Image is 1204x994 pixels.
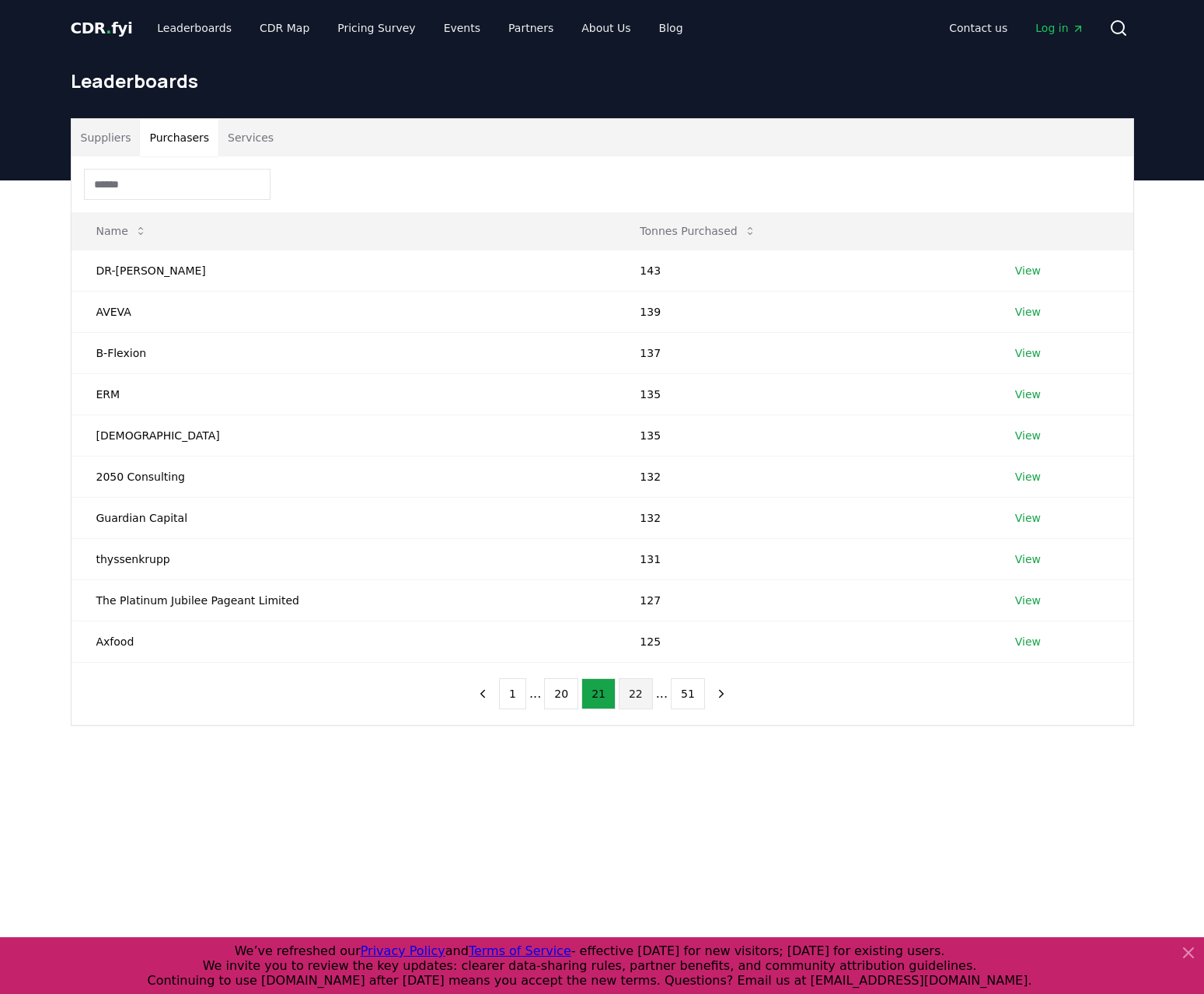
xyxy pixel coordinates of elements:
td: thyssenkrupp [72,538,616,579]
a: CDR Map [247,14,322,42]
a: Partners [496,14,566,42]
button: Name [84,215,159,247]
td: 131 [615,538,989,579]
a: View [1015,345,1041,361]
nav: Main [937,14,1096,42]
td: 139 [615,291,989,332]
button: Services [218,119,283,156]
td: [DEMOGRAPHIC_DATA] [72,415,616,456]
a: About Us [569,14,643,42]
li: ... [656,684,668,703]
a: View [1015,593,1041,608]
td: 137 [615,332,989,373]
button: 20 [544,678,578,709]
a: Pricing Survey [325,14,428,42]
a: Leaderboards [145,14,244,42]
a: Blog [647,14,696,42]
button: next page [708,678,735,709]
a: View [1015,304,1041,320]
td: 143 [615,250,989,291]
td: 125 [615,621,989,662]
a: Events [431,14,493,42]
a: View [1015,263,1041,278]
button: 51 [671,678,705,709]
td: DR-[PERSON_NAME] [72,250,616,291]
span: . [106,19,111,37]
td: 132 [615,497,989,538]
h1: Leaderboards [71,68,1134,93]
a: View [1015,387,1041,402]
td: AVEVA [72,291,616,332]
button: previous page [469,678,496,709]
a: Contact us [937,14,1020,42]
a: Log in [1023,14,1096,42]
nav: Main [145,14,695,42]
a: View [1015,428,1041,443]
button: 22 [619,678,653,709]
td: 135 [615,415,989,456]
span: Log in [1035,20,1084,36]
td: B-Flexion [72,332,616,373]
a: View [1015,510,1041,526]
a: View [1015,551,1041,567]
a: CDR.fyi [71,17,133,39]
button: Tonnes Purchased [627,215,768,247]
button: 1 [499,678,526,709]
td: 2050 Consulting [72,456,616,497]
td: 135 [615,373,989,415]
td: ERM [72,373,616,415]
span: CDR fyi [71,19,133,37]
button: Purchasers [140,119,218,156]
td: Axfood [72,621,616,662]
button: Suppliers [72,119,141,156]
td: 132 [615,456,989,497]
td: Guardian Capital [72,497,616,538]
button: 21 [581,678,616,709]
td: The Platinum Jubilee Pageant Limited [72,579,616,621]
td: 127 [615,579,989,621]
a: View [1015,469,1041,485]
a: View [1015,634,1041,649]
li: ... [529,684,541,703]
